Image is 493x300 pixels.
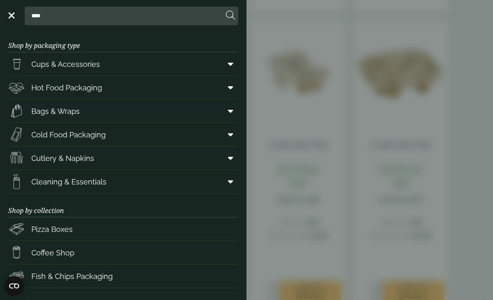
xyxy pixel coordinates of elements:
a: Bags & Wraps [8,99,238,123]
a: Hot Food Packaging [8,76,238,99]
span: Bags & Wraps [31,106,80,117]
img: open-wipe.svg [8,173,25,190]
img: Paper_carriers.svg [8,103,25,119]
span: Cutlery & Napkins [31,153,94,164]
img: Cutlery.svg [8,150,25,166]
img: Pizza_boxes.svg [8,221,25,237]
img: FishNchip_box.svg [8,268,25,284]
span: Cleaning & Essentials [31,176,107,187]
a: Coffee Shop [8,241,238,264]
button: Open CMP widget [4,276,24,296]
img: HotDrink_paperCup.svg [8,244,25,261]
a: Pizza Boxes [8,217,238,241]
img: Deli_box.svg [8,79,25,96]
a: Cold Food Packaging [8,123,238,146]
span: Coffee Shop [31,247,74,258]
a: Cups & Accessories [8,52,238,76]
a: Fish & Chips Packaging [8,265,238,288]
img: PintNhalf_cup.svg [8,56,25,72]
a: Cleaning & Essentials [8,170,238,193]
span: Pizza Boxes [31,224,73,235]
span: Cold Food Packaging [31,129,106,140]
h3: Shop by collection [8,194,238,217]
h3: Shop by packaging type [8,28,238,52]
span: Hot Food Packaging [31,82,102,93]
a: Cutlery & Napkins [8,146,238,170]
span: Fish & Chips Packaging [31,271,113,282]
img: Sandwich_box.svg [8,126,25,143]
span: Cups & Accessories [31,59,100,70]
